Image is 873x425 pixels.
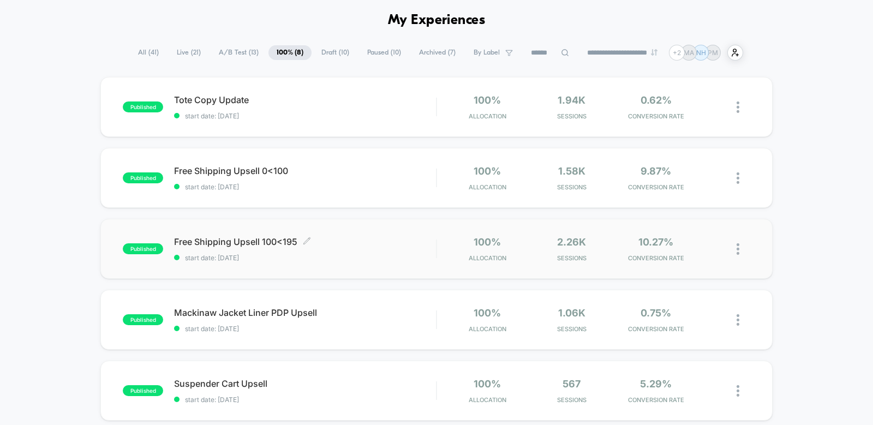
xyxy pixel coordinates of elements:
[558,165,585,177] span: 1.58k
[558,94,585,106] span: 1.94k
[174,183,436,191] span: start date: [DATE]
[174,112,436,120] span: start date: [DATE]
[411,45,464,60] span: Archived ( 7 )
[313,45,357,60] span: Draft ( 10 )
[123,101,163,112] span: published
[737,172,739,184] img: close
[469,396,506,404] span: Allocation
[651,49,657,56] img: end
[268,45,312,60] span: 100% ( 8 )
[174,325,436,333] span: start date: [DATE]
[474,378,501,390] span: 100%
[641,94,672,106] span: 0.62%
[532,183,611,191] span: Sessions
[617,325,696,333] span: CONVERSION RATE
[388,13,486,28] h1: My Experiences
[474,49,500,57] span: By Label
[737,314,739,326] img: close
[123,243,163,254] span: published
[174,254,436,262] span: start date: [DATE]
[532,396,611,404] span: Sessions
[532,325,611,333] span: Sessions
[123,172,163,183] span: published
[737,385,739,397] img: close
[174,236,436,247] span: Free Shipping Upsell 100<195
[532,112,611,120] span: Sessions
[532,254,611,262] span: Sessions
[557,236,586,248] span: 2.26k
[359,45,409,60] span: Paused ( 10 )
[617,183,696,191] span: CONVERSION RATE
[469,183,506,191] span: Allocation
[474,165,501,177] span: 100%
[737,243,739,255] img: close
[737,101,739,113] img: close
[174,307,436,318] span: Mackinaw Jacket Liner PDP Upsell
[638,236,673,248] span: 10.27%
[696,49,706,57] p: NH
[130,45,167,60] span: All ( 41 )
[684,49,694,57] p: MA
[669,45,685,61] div: + 2
[174,94,436,105] span: Tote Copy Update
[474,307,501,319] span: 100%
[169,45,209,60] span: Live ( 21 )
[640,378,672,390] span: 5.29%
[563,378,581,390] span: 567
[617,254,696,262] span: CONVERSION RATE
[617,112,696,120] span: CONVERSION RATE
[469,112,506,120] span: Allocation
[641,307,671,319] span: 0.75%
[469,254,506,262] span: Allocation
[641,165,671,177] span: 9.87%
[211,45,267,60] span: A/B Test ( 13 )
[558,307,585,319] span: 1.06k
[474,236,501,248] span: 100%
[174,396,436,404] span: start date: [DATE]
[174,378,436,389] span: Suspender Cart Upsell
[469,325,506,333] span: Allocation
[123,314,163,325] span: published
[474,94,501,106] span: 100%
[617,396,696,404] span: CONVERSION RATE
[174,165,436,176] span: Free Shipping Upsell 0<100
[708,49,718,57] p: PM
[123,385,163,396] span: published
